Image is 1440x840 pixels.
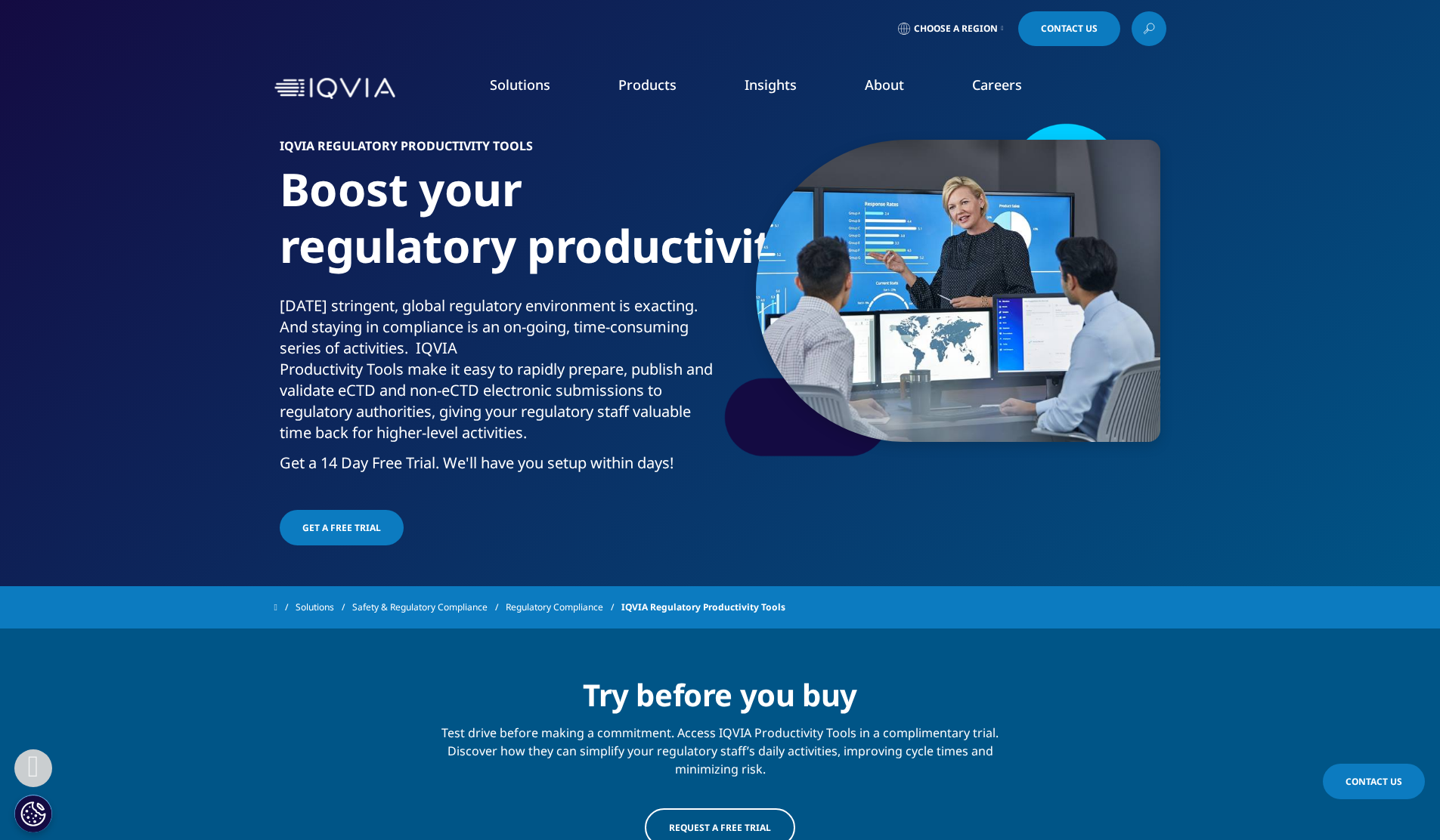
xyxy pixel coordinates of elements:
[745,76,797,94] a: Insights
[280,161,714,295] h1: Boost your regulatory productivity.
[14,795,52,832] button: Cookie Settings
[865,76,904,94] a: About
[756,140,1160,442] img: 638_tech-custom-photo_tech-room.jpg
[1346,775,1402,788] span: Contact Us
[429,714,1012,778] div: Test drive before making a commitment. Access IQVIA Productivity Tools in a complimentary trial. ...
[302,521,381,534] span: Get a Free Trial
[280,510,404,545] a: Get a Free Trial
[280,295,714,483] div: [DATE] stringent, global regulatory environment is exacting. And staying in compliance is an on-g...
[1018,11,1120,46] a: Contact Us
[669,821,771,834] span: Request a free trial
[490,76,550,94] a: Solutions
[1041,24,1098,33] span: Contact Us
[280,359,714,452] p: Productivity Tools make it easy to rapidly prepare, publish and validate eCTD and non-eCTD electr...
[972,76,1022,94] a: Careers
[429,666,1012,714] div: Try before you buy
[280,452,714,483] p: Get a 14 Day Free Trial. We'll have you setup within days!
[506,594,621,621] a: Regulatory Compliance
[1323,764,1425,799] a: Contact Us
[352,594,506,621] a: Safety & Regulatory Compliance
[401,53,1166,124] nav: Primary
[274,78,395,100] img: IQVIA Healthcare Information Technology and Pharma Clinical Research Company
[914,23,998,35] span: Choose a Region
[621,594,785,621] span: IQVIA Regulatory Productivity Tools
[296,594,352,621] a: Solutions
[618,76,677,94] a: Products
[280,140,714,161] h6: IQVIA Regulatory Productivity Tools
